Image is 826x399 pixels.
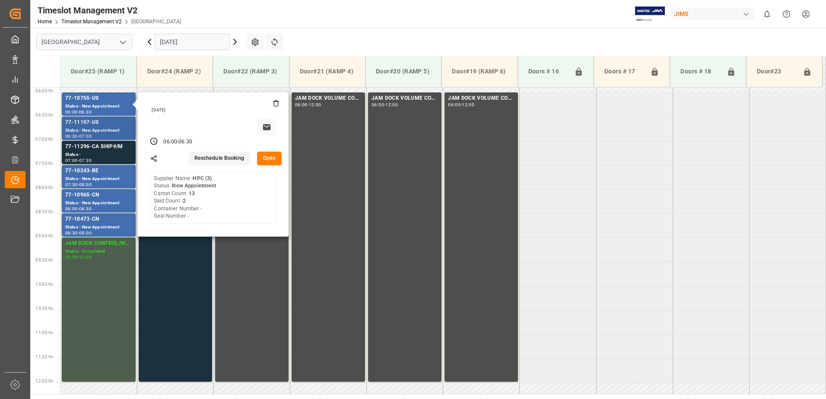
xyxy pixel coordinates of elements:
span: 11:00 Hr [35,330,53,335]
div: - [78,158,79,162]
b: 2 [183,198,186,204]
div: Supplier Name - Status - Carton Count - Skid Count - Container Number - Seal Number - [154,175,216,220]
div: 09:00 [79,231,92,235]
div: 06:00 [295,103,308,107]
div: 06:30 [79,110,92,114]
div: Doors # 18 [677,63,723,80]
div: Status - New Appointment [65,127,132,134]
div: - [177,138,178,146]
div: Door#19 (RAMP 6) [448,63,510,79]
input: DD.MM.YYYY [155,34,230,50]
div: 08:30 [79,207,92,211]
div: 06:00 [372,103,384,107]
div: Status - New Appointment [65,103,132,110]
div: 77-10473-CN [65,215,132,224]
div: - [78,110,79,114]
div: JAM DOCK VOLUME CONTROL [295,94,362,103]
div: - [308,103,309,107]
span: 07:30 Hr [35,161,53,166]
span: 10:00 Hr [35,282,53,287]
div: JAM DOCK CONTROL/MONTH END [65,239,132,248]
span: 12:00 Hr [35,379,53,383]
div: 12:00 [385,103,398,107]
div: 07:30 [65,183,78,187]
img: Exertis%20JAM%20-%20Email%20Logo.jpg_1722504956.jpg [635,6,665,22]
div: 06:00 [448,103,461,107]
div: - [78,207,79,211]
div: 77-11296-CA SHIP#/M [65,142,132,151]
div: - [461,103,462,107]
div: 12:00 [462,103,474,107]
div: 06:30 [178,138,192,146]
div: Status - Completed [65,248,132,255]
span: 08:30 Hr [35,209,53,214]
span: 09:30 Hr [35,258,53,263]
div: Status - New Appointment [65,175,132,183]
div: Status - New Appointment [65,224,132,231]
span: 11:30 Hr [35,355,53,359]
div: Door#21 (RAMP 4) [296,63,358,79]
div: Timeslot Management V2 [38,4,181,17]
div: - [78,183,79,187]
div: 08:00 [79,183,92,187]
div: 06:00 [65,110,78,114]
div: - [78,231,79,235]
b: New Appointment [172,183,216,189]
input: Type to search/select [36,34,132,50]
div: - [78,255,79,259]
b: HPC (3) [193,175,212,181]
div: Door#23 [753,63,799,80]
button: Open [257,152,282,165]
div: [DATE] [149,107,279,113]
div: Status - [65,151,132,158]
div: 07:00 [79,134,92,138]
div: - [384,103,385,107]
div: 08:00 [65,207,78,211]
div: 77-10755-US [65,94,132,103]
div: JAM DOCK VOLUME CONTROL [372,94,438,103]
a: Timeslot Management V2 [61,19,122,25]
span: 08:00 Hr [35,185,53,190]
div: 12:00 [309,103,321,107]
span: 06:30 Hr [35,113,53,117]
div: 06:30 [65,134,78,138]
span: 10:30 Hr [35,306,53,311]
div: JAM DOCK VOLUME CONTROL [448,94,515,103]
div: 07:00 [65,158,78,162]
div: Door#20 (RAMP 5) [372,63,434,79]
div: - [78,134,79,138]
div: 77-10965-CN [65,191,132,199]
span: 06:00 Hr [35,89,53,93]
button: show 0 new notifications [757,4,777,24]
button: JIMS [671,6,757,22]
div: Doors # 17 [601,63,647,80]
div: 09:00 [65,255,78,259]
div: JIMS [671,8,754,20]
button: Help Center [777,4,796,24]
div: 08:30 [65,231,78,235]
div: 06:00 [163,138,177,146]
div: 77-10243-BE [65,167,132,175]
div: Doors # 16 [525,63,571,80]
div: Door#25 (RAMP 1) [67,63,130,79]
div: 07:30 [79,158,92,162]
div: Door#24 (RAMP 2) [144,63,206,79]
div: 77-11197-US [65,118,132,127]
div: Door#22 (RAMP 3) [220,63,282,79]
button: Reschedule Booking [188,152,250,165]
b: 13 [189,190,195,196]
div: 12:00 [79,255,92,259]
a: Home [38,19,52,25]
span: 09:00 Hr [35,234,53,238]
button: open menu [116,35,129,49]
span: 07:00 Hr [35,137,53,142]
div: Status - New Appointment [65,199,132,207]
